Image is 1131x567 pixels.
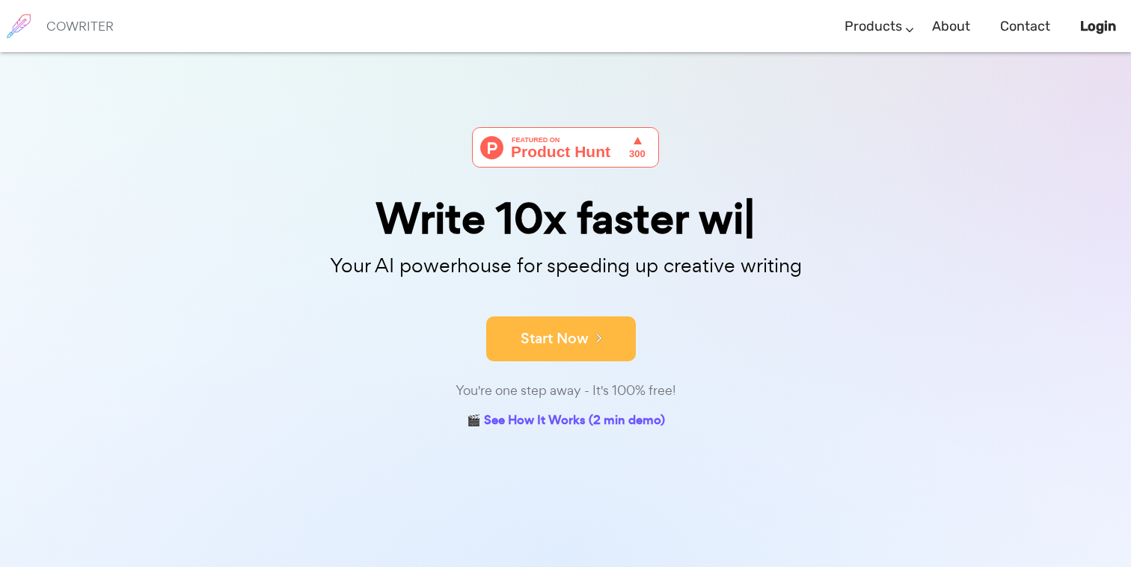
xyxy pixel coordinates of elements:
[39,39,165,51] div: Domain: [DOMAIN_NAME]
[42,24,73,36] div: v 4.0.25
[24,24,36,36] img: logo_orange.svg
[46,19,114,33] h6: COWRITER
[165,88,252,98] div: Keywords by Traffic
[845,4,902,49] a: Products
[1000,4,1050,49] a: Contact
[40,87,52,99] img: tab_domain_overview_orange.svg
[486,316,636,361] button: Start Now
[24,39,36,51] img: website_grey.svg
[191,250,940,282] p: Your AI powerhouse for speeding up creative writing
[472,127,659,168] img: Cowriter - Your AI buddy for speeding up creative writing | Product Hunt
[191,197,940,240] div: Write 10x faster wi
[1080,4,1116,49] a: Login
[467,410,665,433] a: 🎬 See How It Works (2 min demo)
[149,87,161,99] img: tab_keywords_by_traffic_grey.svg
[191,380,940,402] div: You're one step away - It's 100% free!
[932,4,970,49] a: About
[57,88,134,98] div: Domain Overview
[1080,18,1116,34] b: Login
